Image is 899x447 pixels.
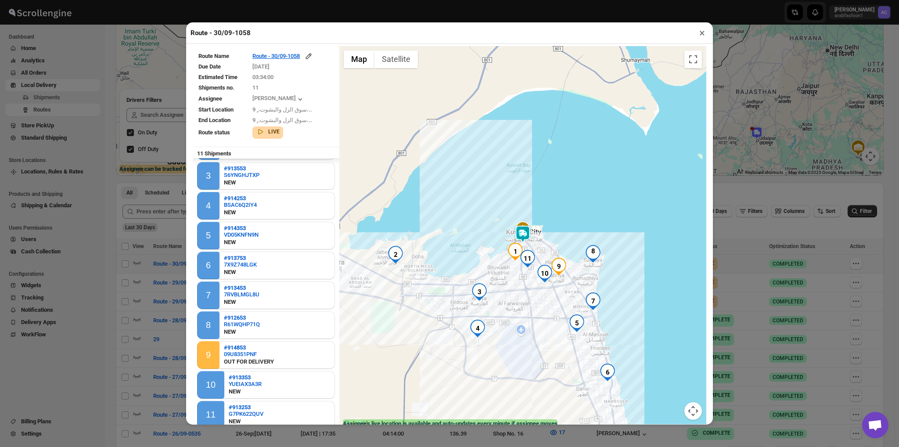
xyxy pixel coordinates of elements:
[224,225,246,231] b: #914353
[198,84,234,91] span: Shipments no.
[519,250,536,267] div: 11
[224,285,259,291] button: #913453
[224,351,274,357] button: 09U8351PNF
[342,419,370,430] img: Google
[224,314,260,321] button: #912653
[198,129,230,136] span: Route status
[229,387,262,396] div: NEW
[471,283,488,301] div: 3
[342,419,370,430] a: Open this area in Google Maps (opens a new window)
[224,255,246,261] b: #913753
[224,178,259,187] div: NEW
[252,63,270,70] span: [DATE]
[198,106,234,113] span: Start Location
[252,95,305,104] button: [PERSON_NAME]
[252,105,334,114] div: سوق الزل والبشوت،, 9...
[224,321,260,328] button: R61WQHP71Q
[229,411,263,417] button: G7PK622QUV
[206,380,216,390] div: 10
[193,146,236,161] b: 11 Shipments
[584,292,602,310] div: 7
[568,314,586,332] div: 5
[224,238,259,247] div: NEW
[252,116,334,125] div: سوق الزل والبشوت،, 9...
[224,225,259,231] button: #914353
[343,419,557,428] label: Assignee's live location is available and auto-updates every minute if assignee moves
[224,202,257,208] button: BSAC6Q2IY4
[206,350,211,360] div: 9
[198,53,229,59] span: Route Name
[584,245,602,263] div: 8
[229,374,262,381] button: #913353
[206,231,211,241] div: 5
[224,165,246,172] b: #913553
[224,344,246,351] b: #914853
[224,285,246,291] b: #913453
[191,29,251,37] h2: Route - 30/09-1058
[610,424,648,430] button: Keyboard shortcuts
[224,165,259,172] button: #913553
[224,255,257,261] button: #913753
[550,258,568,275] div: 9
[252,74,273,80] span: 03:34:00
[224,314,246,321] b: #912653
[206,320,211,330] div: 8
[224,268,257,277] div: NEW
[224,344,274,351] button: #914853
[599,364,616,381] div: 6
[224,195,246,202] b: #914253
[206,171,211,181] div: 3
[469,320,486,337] div: 4
[198,63,221,70] span: Due Date
[224,231,259,238] button: VD05KNFN9N
[198,95,222,102] span: Assignee
[224,172,259,178] button: S6YNGHJTXP
[224,208,257,217] div: NEW
[387,246,404,263] div: 2
[229,404,263,411] button: #913253
[229,374,251,381] b: #913353
[198,74,237,80] span: Estimated Time
[229,417,263,426] div: NEW
[252,84,259,91] span: 11
[206,260,211,270] div: 6
[224,195,257,202] button: #914253
[344,50,374,68] button: Show street map
[206,201,211,211] div: 4
[206,410,216,420] div: 11
[198,117,230,123] span: End Location
[224,357,274,366] div: OUT FOR DELIVERY
[268,129,280,135] b: LIVE
[256,127,280,136] button: LIVE
[206,290,211,300] div: 7
[229,381,262,387] button: YUEIAX3A3R
[224,291,259,298] button: 7RVBLMGL8U
[224,328,260,336] div: NEW
[229,404,251,411] b: #913253
[696,27,708,39] button: ×
[374,50,418,68] button: Show satellite imagery
[224,298,259,306] div: NEW
[252,52,313,61] button: Route - 30/09-1058
[684,402,702,420] button: Map camera controls
[684,50,702,68] button: Toggle fullscreen view
[862,412,888,438] div: Open chat
[224,261,257,268] button: 7X9Z748LGK
[536,265,554,282] div: 10
[507,243,524,260] div: 1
